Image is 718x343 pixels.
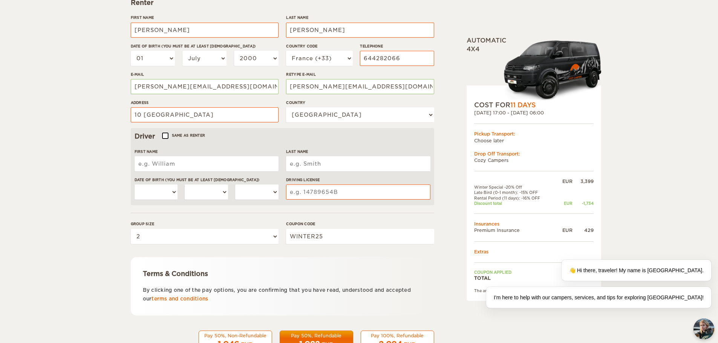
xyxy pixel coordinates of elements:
label: Last Name [286,15,434,20]
td: Insurances [474,221,594,227]
td: Rental Period (11 days): -16% OFF [474,195,555,201]
div: Terms & Conditions [143,269,422,278]
label: Address [131,100,279,105]
div: Pay 50%, Non-Refundable [204,332,267,339]
div: EUR [555,227,573,233]
td: Extras [474,248,594,255]
label: E-mail [131,72,279,77]
span: 11 Days [510,101,536,109]
img: Cozy-3.png [497,39,601,101]
label: Same as renter [162,132,205,139]
div: 3,399 [573,178,594,184]
div: I'm here to help with our campers, services, and tips for exploring [GEOGRAPHIC_DATA]! [486,287,711,308]
div: Pay 100%, Refundable [366,332,429,339]
td: Coupon applied [474,270,555,275]
td: Premium Insurance [474,227,555,233]
label: First Name [135,149,279,154]
div: Driver [135,132,430,141]
p: By clicking one of the pay options, you are confirming that you have read, understood and accepte... [143,286,422,303]
td: Choose later [474,137,594,144]
label: Country [286,100,434,105]
a: terms and conditions [152,296,208,302]
label: Date of birth (You must be at least [DEMOGRAPHIC_DATA]) [131,43,279,49]
input: Same as renter [162,134,167,139]
label: Telephone [360,43,434,49]
div: Automatic 4x4 [467,37,601,101]
div: The amount will be charged in EUR [474,288,594,293]
div: 👋 Hi there, traveler! My name is [GEOGRAPHIC_DATA]. [562,260,711,281]
input: e.g. 14789654B [286,184,430,200]
div: 429 [573,227,594,233]
div: COST FOR [474,101,594,110]
label: First Name [131,15,279,20]
input: e.g. example@example.com [286,79,434,94]
div: -1,734 [573,201,594,206]
input: e.g. Smith [286,23,434,38]
input: e.g. Smith [286,156,430,171]
td: Discount total [474,201,555,206]
div: EUR [555,178,573,184]
div: [DATE] 17:00 - [DATE] 06:00 [474,110,594,116]
div: Pay 50%, Refundable [285,332,348,339]
td: Cozy Campers [474,157,594,163]
input: e.g. Street, City, Zip Code [131,107,279,122]
label: Coupon code [286,221,434,227]
button: chat-button [694,319,714,339]
label: Last Name [286,149,430,154]
div: Pickup Transport: [474,131,594,137]
div: Drop Off Transport: [474,151,594,157]
img: Freyja at Cozy Campers [694,319,714,339]
td: Winter Special -20% Off [474,184,555,190]
input: e.g. example@example.com [131,79,279,94]
label: Country Code [286,43,352,49]
input: e.g. William [135,156,279,171]
input: e.g. 1 234 567 890 [360,51,434,66]
td: TOTAL [474,275,555,281]
label: Date of birth (You must be at least [DEMOGRAPHIC_DATA]) [135,177,279,183]
label: Driving License [286,177,430,183]
label: Retype E-mail [286,72,434,77]
input: e.g. William [131,23,279,38]
td: Late Bird (0-1 month): -15% OFF [474,190,555,195]
div: EUR [555,201,573,206]
label: Group size [131,221,279,227]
